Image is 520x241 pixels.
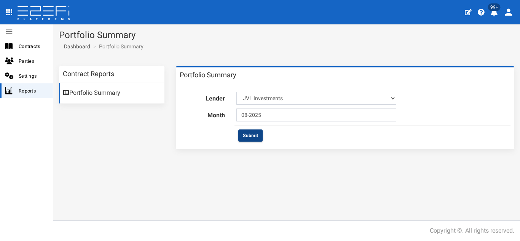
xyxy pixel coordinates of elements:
span: Parties [19,57,47,65]
button: Submit [238,129,263,142]
li: Portfolio Summary [91,43,144,50]
span: Settings [19,72,47,80]
div: Copyright ©. All rights reserved. [430,227,514,235]
label: Lender [174,92,231,103]
h3: Portfolio Summary [180,72,236,78]
span: Contracts [19,42,47,51]
h3: Contract Reports [63,70,114,77]
span: Dashboard [61,43,90,49]
input: Month [236,109,396,121]
a: Dashboard [61,43,90,50]
span: Reports [19,86,47,95]
h1: Portfolio Summary [59,30,514,40]
a: Portfolio Summary [59,83,164,104]
label: Month [174,109,231,120]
